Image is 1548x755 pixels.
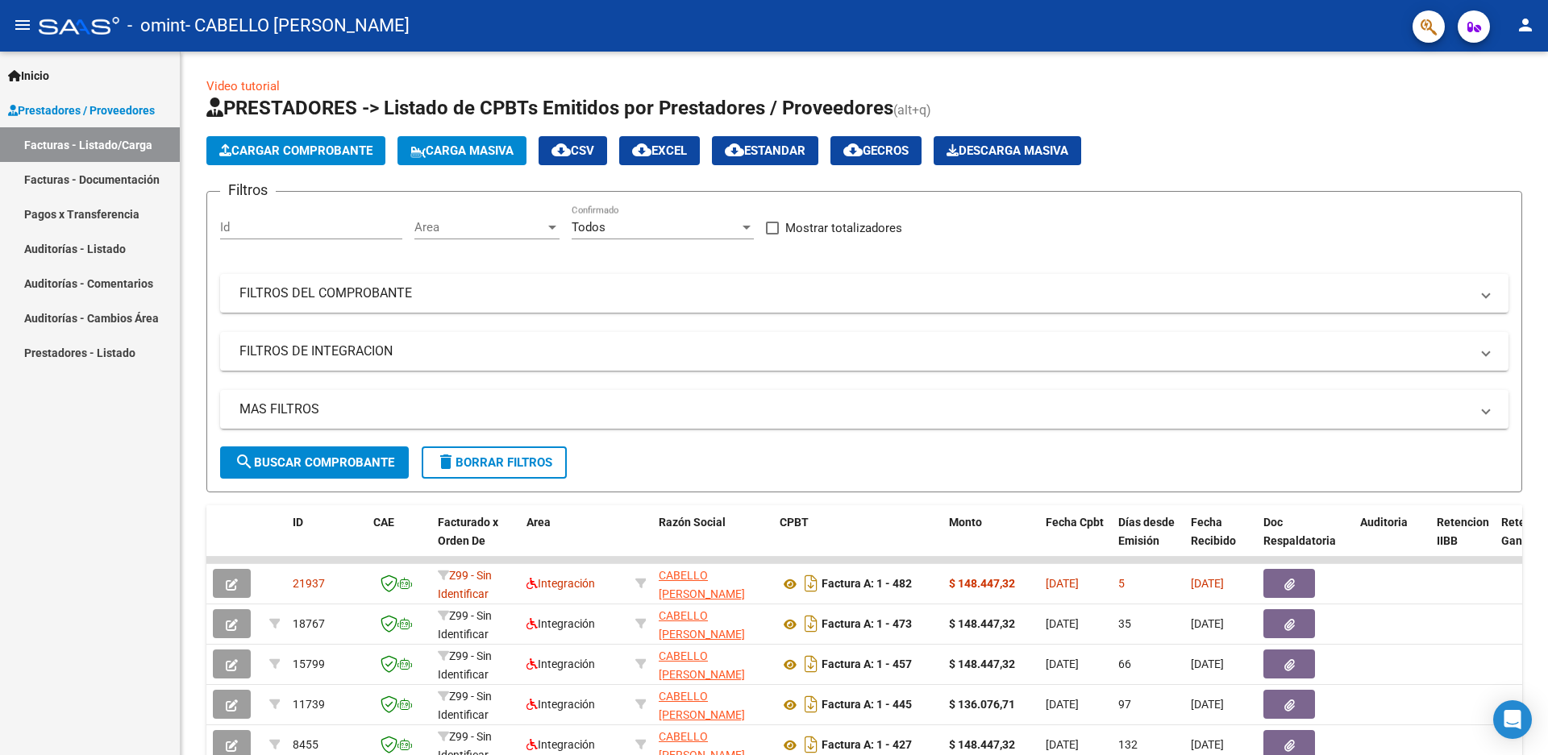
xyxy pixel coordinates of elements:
span: Z99 - Sin Identificar [438,609,492,641]
h3: Filtros [220,179,276,201]
mat-icon: cloud_download [725,140,744,160]
i: Descargar documento [801,570,822,596]
span: Cargar Comprobante [219,143,372,158]
div: Open Intercom Messenger [1493,700,1532,739]
span: 66 [1118,658,1131,670]
mat-icon: cloud_download [551,140,571,160]
span: Todos [572,220,605,234]
strong: Factura A: 1 - 445 [822,699,912,711]
mat-panel-title: MAS FILTROS [239,400,1470,418]
span: 15799 [293,658,325,670]
span: EXCEL [632,143,687,158]
span: Fecha Recibido [1191,516,1236,547]
span: Borrar Filtros [436,455,552,470]
mat-panel-title: FILTROS DEL COMPROBANTE [239,284,1470,302]
span: 8455 [293,738,318,751]
div: 20318153222 [659,687,767,721]
a: Video tutorial [206,79,280,93]
span: Días desde Emisión [1118,516,1175,547]
span: [DATE] [1046,617,1079,630]
span: ID [293,516,303,529]
span: [DATE] [1046,577,1079,590]
span: [DATE] [1046,738,1079,751]
datatable-header-cell: Monto [943,505,1039,576]
datatable-header-cell: CPBT [773,505,943,576]
span: Z99 - Sin Identificar [438,569,492,600]
button: CSV [539,136,607,165]
span: Integración [526,698,595,711]
mat-icon: menu [13,15,32,35]
button: Buscar Comprobante [220,446,409,479]
strong: Factura A: 1 - 482 [822,578,912,591]
mat-panel-title: FILTROS DE INTEGRACION [239,342,1470,360]
span: CABELLO [PERSON_NAME] [659,649,745,681]
span: CABELLO [PERSON_NAME] [659,609,745,641]
span: [DATE] [1046,698,1079,711]
datatable-header-cell: Area [520,505,629,576]
datatable-header-cell: Doc Respaldatoria [1257,505,1354,576]
span: Integración [526,738,595,751]
span: PRESTADORES -> Listado de CPBTs Emitidos por Prestadores / Proveedores [206,97,893,119]
span: 18767 [293,617,325,630]
datatable-header-cell: Auditoria [1354,505,1430,576]
button: Estandar [712,136,818,165]
span: Integración [526,658,595,670]
button: Cargar Comprobante [206,136,385,165]
span: Buscar Comprobante [235,455,394,470]
button: Carga Masiva [397,136,526,165]
span: CABELLO [PERSON_NAME] [659,569,745,600]
datatable-header-cell: ID [286,505,367,576]
span: Gecros [843,143,909,158]
span: CABELLO [PERSON_NAME] [659,690,745,721]
span: 35 [1118,617,1131,630]
span: Inicio [8,67,49,85]
mat-icon: search [235,452,254,471]
span: 11739 [293,698,325,711]
datatable-header-cell: Fecha Cpbt [1039,505,1112,576]
span: 5 [1118,577,1125,590]
span: Retencion IIBB [1437,516,1489,547]
div: 20318153222 [659,607,767,641]
mat-expansion-panel-header: MAS FILTROS [220,390,1508,429]
span: - omint [127,8,185,44]
datatable-header-cell: Razón Social [652,505,773,576]
mat-icon: delete [436,452,456,471]
span: (alt+q) [893,102,931,118]
span: [DATE] [1191,617,1224,630]
strong: Factura A: 1 - 473 [822,618,912,631]
span: Descarga Masiva [947,143,1068,158]
span: Integración [526,577,595,590]
button: Descarga Masiva [934,136,1081,165]
span: Razón Social [659,516,726,529]
span: CPBT [780,516,809,529]
mat-icon: cloud_download [843,140,863,160]
span: 21937 [293,577,325,590]
button: EXCEL [619,136,700,165]
span: Area [414,220,545,234]
span: [DATE] [1191,698,1224,711]
span: CSV [551,143,594,158]
span: Doc Respaldatoria [1263,516,1336,547]
span: Monto [949,516,982,529]
strong: Factura A: 1 - 457 [822,658,912,671]
button: Gecros [830,136,922,165]
datatable-header-cell: Retencion IIBB [1430,505,1495,576]
span: 132 [1118,738,1138,751]
datatable-header-cell: Facturado x Orden De [431,505,520,576]
datatable-header-cell: CAE [367,505,431,576]
span: Carga Masiva [410,143,514,158]
span: Auditoria [1360,516,1408,529]
strong: $ 136.076,71 [949,698,1015,711]
span: Fecha Cpbt [1046,516,1104,529]
datatable-header-cell: Fecha Recibido [1184,505,1257,576]
span: [DATE] [1191,738,1224,751]
i: Descargar documento [801,611,822,637]
strong: $ 148.447,32 [949,577,1015,590]
span: Area [526,516,551,529]
span: Mostrar totalizadores [785,218,902,238]
mat-icon: cloud_download [632,140,651,160]
mat-expansion-panel-header: FILTROS DEL COMPROBANTE [220,274,1508,313]
span: [DATE] [1191,658,1224,670]
span: Prestadores / Proveedores [8,102,155,119]
i: Descargar documento [801,651,822,677]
